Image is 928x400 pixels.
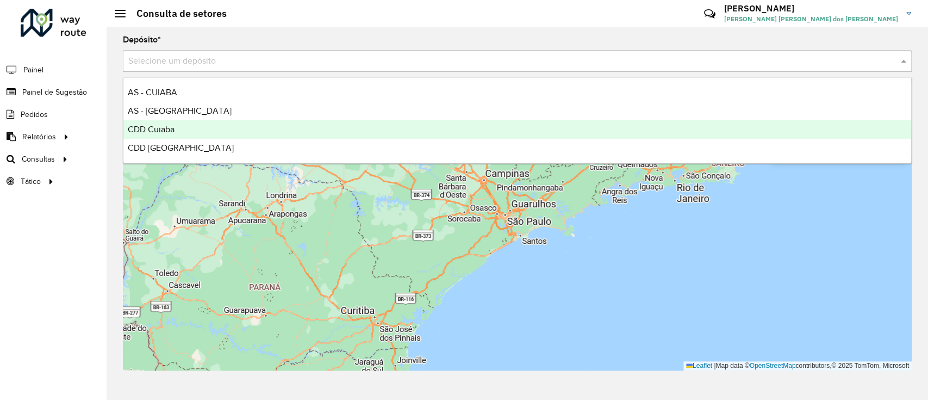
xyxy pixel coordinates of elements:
[724,3,898,14] h3: [PERSON_NAME]
[724,14,898,24] span: [PERSON_NAME] [PERSON_NAME] dos [PERSON_NAME]
[750,362,796,370] a: OpenStreetMap
[698,2,721,26] a: Contato Rápido
[128,88,177,97] span: AS - CUIABA
[714,362,715,370] span: |
[128,125,175,134] span: CDD Cuiaba
[21,109,48,120] span: Pedidos
[123,33,161,46] label: Depósito
[128,143,234,152] span: CDD [GEOGRAPHIC_DATA]
[23,64,43,76] span: Painel
[126,8,227,20] h2: Consulta de setores
[22,87,87,98] span: Painel de Sugestão
[128,106,232,115] span: AS - [GEOGRAPHIC_DATA]
[686,362,712,370] a: Leaflet
[22,131,56,143] span: Relatórios
[123,77,912,164] ng-dropdown-panel: Options list
[21,176,41,187] span: Tático
[683,361,912,371] div: Map data © contributors,© 2025 TomTom, Microsoft
[22,153,55,165] span: Consultas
